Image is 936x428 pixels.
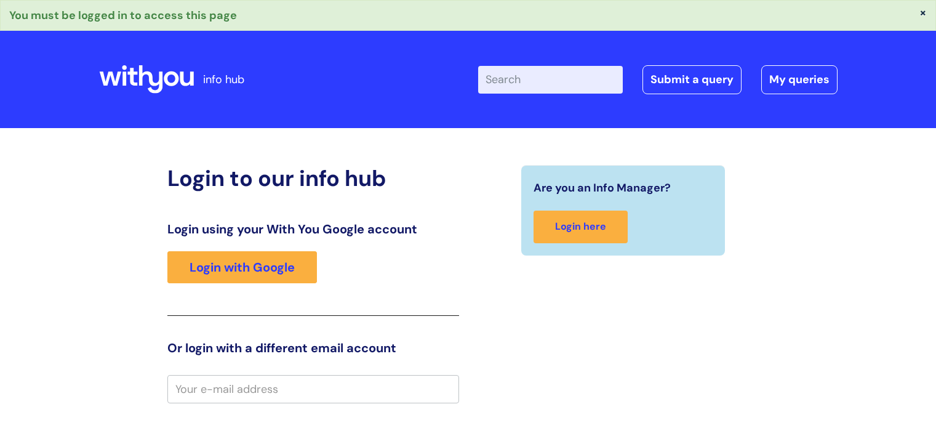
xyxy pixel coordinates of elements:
[167,165,459,192] h2: Login to our info hub
[919,7,927,18] button: ×
[167,251,317,283] a: Login with Google
[642,65,742,94] a: Submit a query
[761,65,838,94] a: My queries
[534,211,628,243] a: Login here
[167,341,459,355] h3: Or login with a different email account
[203,70,244,89] p: info hub
[167,222,459,236] h3: Login using your With You Google account
[167,375,459,403] input: Your e-mail address
[534,178,671,198] span: Are you an Info Manager?
[478,66,623,93] input: Search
